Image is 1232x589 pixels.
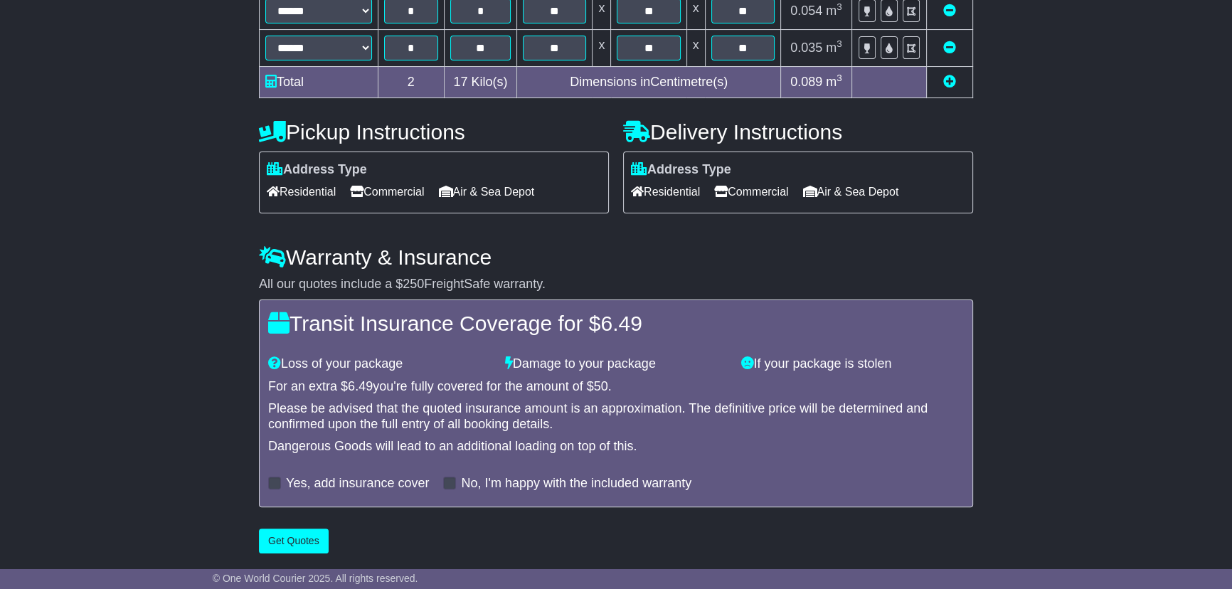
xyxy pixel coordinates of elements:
[803,181,899,203] span: Air & Sea Depot
[593,29,611,66] td: x
[348,379,373,393] span: 6.49
[631,181,700,203] span: Residential
[350,181,424,203] span: Commercial
[686,29,705,66] td: x
[259,529,329,553] button: Get Quotes
[286,476,429,492] label: Yes, add insurance cover
[260,66,378,97] td: Total
[439,181,535,203] span: Air & Sea Depot
[943,4,956,18] a: Remove this item
[378,66,445,97] td: 2
[790,75,822,89] span: 0.089
[213,573,418,584] span: © One World Courier 2025. All rights reserved.
[259,277,973,292] div: All our quotes include a $ FreightSafe warranty.
[267,162,367,178] label: Address Type
[461,476,691,492] label: No, I'm happy with the included warranty
[790,41,822,55] span: 0.035
[631,162,731,178] label: Address Type
[453,75,467,89] span: 17
[268,401,964,432] div: Please be advised that the quoted insurance amount is an approximation. The definitive price will...
[261,356,498,372] div: Loss of your package
[267,181,336,203] span: Residential
[714,181,788,203] span: Commercial
[734,356,971,372] div: If your package is stolen
[600,312,642,335] span: 6.49
[268,312,964,335] h4: Transit Insurance Coverage for $
[259,245,973,269] h4: Warranty & Insurance
[268,379,964,395] div: For an extra $ you're fully covered for the amount of $ .
[943,75,956,89] a: Add new item
[790,4,822,18] span: 0.054
[826,75,842,89] span: m
[837,38,842,49] sup: 3
[268,439,964,455] div: Dangerous Goods will lead to an additional loading on top of this.
[826,41,842,55] span: m
[517,66,781,97] td: Dimensions in Centimetre(s)
[259,120,609,144] h4: Pickup Instructions
[943,41,956,55] a: Remove this item
[837,1,842,12] sup: 3
[594,379,608,393] span: 50
[498,356,735,372] div: Damage to your package
[837,73,842,83] sup: 3
[403,277,424,291] span: 250
[623,120,973,144] h4: Delivery Instructions
[444,66,517,97] td: Kilo(s)
[826,4,842,18] span: m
